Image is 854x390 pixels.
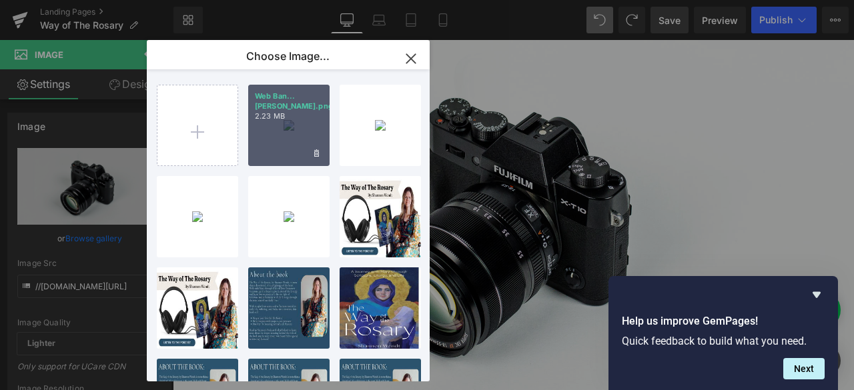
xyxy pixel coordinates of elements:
img: d7326e24-d615-4582-adb2-afd2ec20d6f8 [375,120,386,131]
p: 2.23 MB [255,111,323,121]
button: Gorgias live chat [7,5,47,45]
button: Next question [783,358,825,379]
p: Choose Image... [246,49,330,63]
p: Quick feedback to build what you need. [622,335,825,347]
img: 538d39ed-1feb-4283-b265-30759c1b9eff [284,211,294,222]
button: Hide survey [809,287,825,303]
h2: Help us improve GemPages! [622,313,825,329]
div: Help us improve GemPages! [622,287,825,379]
img: d6e4adac-3919-4f85-abfc-058b59cb0631 [192,211,203,222]
p: Web Ban...[PERSON_NAME].png [255,91,323,111]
